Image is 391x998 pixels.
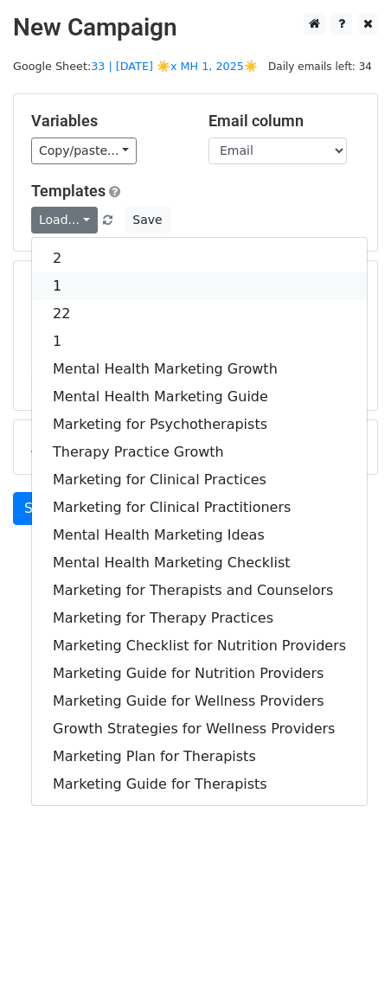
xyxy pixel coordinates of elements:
[32,466,367,494] a: Marketing for Clinical Practices
[262,57,378,76] span: Daily emails left: 34
[31,138,137,164] a: Copy/paste...
[32,383,367,411] a: Mental Health Marketing Guide
[32,300,367,328] a: 22
[32,272,367,300] a: 1
[32,715,367,743] a: Growth Strategies for Wellness Providers
[91,60,258,73] a: 33 | [DATE] ☀️x MH 1, 2025☀️
[32,521,367,549] a: Mental Health Marketing Ideas
[32,411,367,438] a: Marketing for Psychotherapists
[32,743,367,771] a: Marketing Plan for Therapists
[208,112,360,131] h5: Email column
[32,660,367,688] a: Marketing Guide for Nutrition Providers
[32,632,367,660] a: Marketing Checklist for Nutrition Providers
[32,549,367,577] a: Mental Health Marketing Checklist
[32,494,367,521] a: Marketing for Clinical Practitioners
[32,438,367,466] a: Therapy Practice Growth
[31,207,98,234] a: Load...
[32,771,367,798] a: Marketing Guide for Therapists
[262,60,378,73] a: Daily emails left: 34
[31,112,183,131] h5: Variables
[31,182,106,200] a: Templates
[32,355,367,383] a: Mental Health Marketing Growth
[13,492,70,525] a: Send
[32,577,367,605] a: Marketing for Therapists and Counselors
[32,328,367,355] a: 1
[125,207,170,234] button: Save
[32,605,367,632] a: Marketing for Therapy Practices
[304,915,391,998] iframe: Chat Widget
[32,688,367,715] a: Marketing Guide for Wellness Providers
[32,245,367,272] a: 2
[13,13,378,42] h2: New Campaign
[13,60,258,73] small: Google Sheet:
